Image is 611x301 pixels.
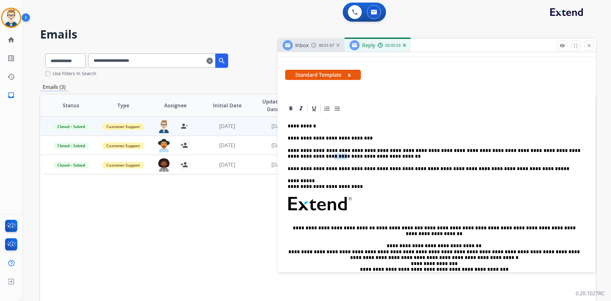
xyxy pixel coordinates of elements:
[309,104,319,113] div: Underline
[102,142,144,149] span: Customer Support
[218,57,226,65] mat-icon: search
[362,42,375,49] span: Reply
[348,71,351,79] button: x
[53,123,89,130] span: Closed – Solved
[573,43,579,48] mat-icon: fullscreen
[102,162,144,168] span: Customer Support
[219,142,235,149] span: [DATE]
[207,57,213,65] mat-icon: clear
[158,158,170,172] img: agent-avatar
[559,43,565,48] mat-icon: remove_red_eye
[158,120,170,133] img: agent-avatar
[576,290,605,297] p: 0.20.1027RC
[180,122,188,130] mat-icon: person_remove
[158,139,170,152] img: agent-avatar
[285,70,361,80] span: Standard Template
[117,102,129,109] span: Type
[180,161,188,168] mat-icon: person_add
[319,43,334,48] span: 00:01:07
[102,123,144,130] span: Customer Support
[295,42,309,49] span: Inbox
[286,104,296,113] div: Bold
[63,102,79,109] span: Status
[53,162,89,168] span: Closed – Solved
[296,104,306,113] div: Italic
[164,102,186,109] span: Assignee
[259,98,288,113] span: Updated Date
[40,83,68,91] p: Emails (3)
[7,91,15,99] mat-icon: inbox
[53,142,89,149] span: Closed – Solved
[213,102,242,109] span: Initial Date
[180,141,188,149] mat-icon: person_add
[271,142,287,149] span: [DATE]
[586,43,592,48] mat-icon: close
[7,73,15,81] mat-icon: history
[271,123,287,130] span: [DATE]
[7,36,15,44] mat-icon: home
[219,161,235,168] span: [DATE]
[271,161,287,168] span: [DATE]
[40,28,596,41] h2: Emails
[2,9,20,27] img: avatar
[333,104,342,113] div: Bullet List
[322,104,332,113] div: Ordered List
[7,54,15,62] mat-icon: list_alt
[385,43,401,48] span: 00:00:53
[219,123,235,130] span: [DATE]
[53,70,96,77] label: Use Filters In Search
